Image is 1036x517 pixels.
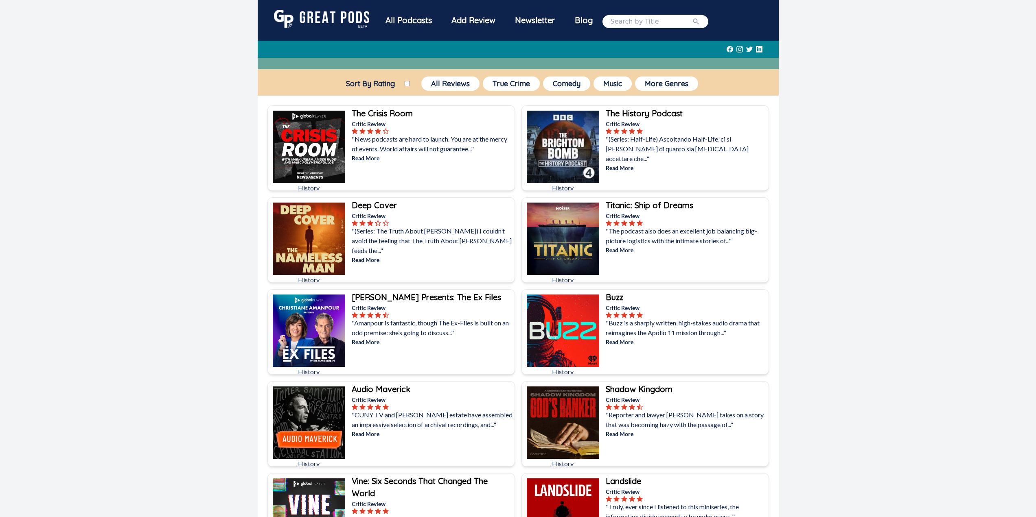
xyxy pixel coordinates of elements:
[606,487,767,496] p: Critic Review
[352,255,513,264] p: Read More
[527,111,599,183] img: The History Podcast
[527,386,599,459] img: Shadow Kingdom
[592,75,633,92] a: Music
[352,410,513,430] p: "CUNY TV and [PERSON_NAME] estate have assembled an impressive selection of archival recordings, ...
[527,203,599,275] img: Titanic: Ship of Dreams
[606,212,767,220] p: Critic Review
[352,292,501,302] b: [PERSON_NAME] Presents: The Ex Files
[606,246,767,254] p: Read More
[352,212,513,220] p: Critic Review
[267,381,515,467] a: Audio MaverickHistoryAudio MaverickCritic Review"CUNY TV and [PERSON_NAME] estate have assembled ...
[420,75,481,92] a: All Reviews
[267,105,515,191] a: The Crisis Room HistoryThe Crisis RoomCritic Review"News podcasts are hard to launch. You are at ...
[273,294,345,367] img: Christiane Amanpour Presents: The Ex Files
[273,386,345,459] img: Audio Maverick
[521,381,769,467] a: Shadow KingdomHistoryShadow KingdomCritic Review"Reporter and lawyer [PERSON_NAME] takes on a sto...
[267,197,515,283] a: Deep CoverHistoryDeep CoverCritic Review"(Series: The Truth About [PERSON_NAME]) I couldn’t avoid...
[336,79,405,88] label: Sort By Rating
[352,384,410,394] b: Audio Maverick
[273,459,345,469] p: History
[352,108,413,118] b: The Crisis Room
[606,200,693,210] b: Titanic: Ship of Dreams
[273,183,345,193] p: History
[421,76,480,91] button: All Reviews
[541,75,592,92] a: Comedy
[352,134,513,154] p: "News podcasts are hard to launch. You are at the mercy of events. World affairs will not guarant...
[352,395,513,404] p: Critic Review
[635,76,698,91] button: More Genres
[606,338,767,346] p: Read More
[606,384,672,394] b: Shadow Kingdom
[376,10,442,33] a: All Podcasts
[521,105,769,191] a: The History PodcastHistoryThe History PodcastCritic Review"(Series: Half-Life) Ascoltando Half-Li...
[606,134,767,164] p: "(Series: Half-Life) Ascoltando Half-Life, ci si [PERSON_NAME] di quanto sia [MEDICAL_DATA] accet...
[481,75,541,92] a: True Crime
[527,459,599,469] p: History
[527,183,599,193] p: History
[352,154,513,162] p: Read More
[606,476,641,486] b: Landslide
[376,10,442,31] div: All Podcasts
[606,226,767,246] p: "The podcast also does an excellent job balancing big-picture logistics with the intimate stories...
[606,164,767,172] p: Read More
[606,108,683,118] b: The History Podcast
[521,289,769,375] a: BuzzHistoryBuzzCritic Review"Buzz is a sharply written, high-stakes audio drama that reimagines t...
[352,430,513,438] p: Read More
[505,10,565,33] a: Newsletter
[527,275,599,285] p: History
[527,367,599,377] p: History
[521,197,769,283] a: Titanic: Ship of DreamsHistoryTitanic: Ship of DreamsCritic Review"The podcast also does an excel...
[543,76,590,91] button: Comedy
[505,10,565,31] div: Newsletter
[606,292,623,302] b: Buzz
[442,10,505,31] a: Add Review
[606,430,767,438] p: Read More
[352,200,397,210] b: Deep Cover
[594,76,632,91] button: Music
[527,294,599,367] img: Buzz
[606,410,767,430] p: "Reporter and lawyer [PERSON_NAME] takes on a story that was becoming hazy with the passage of..."
[273,111,345,183] img: The Crisis Room
[352,303,513,312] p: Critic Review
[606,120,767,128] p: Critic Review
[352,338,513,346] p: Read More
[606,318,767,338] p: "Buzz is a sharply written, high-stakes audio drama that reimagines the Apollo 11 mission through...
[273,275,345,285] p: History
[274,10,369,28] img: GreatPods
[565,10,602,31] a: Blog
[352,476,488,498] b: Vine: Six Seconds That Changed The World
[352,500,513,508] p: Critic Review
[606,303,767,312] p: Critic Review
[352,318,513,338] p: "Amanpour is fantastic, ﻿though The Ex-Files is built on an odd premise: she’s going to discuss..."
[352,120,513,128] p: Critic Review
[267,289,515,375] a: Christiane Amanpour Presents: The Ex FilesHistory[PERSON_NAME] Presents: The Ex FilesCritic Revie...
[606,395,767,404] p: Critic Review
[611,17,692,26] input: Search by Title
[483,76,540,91] button: True Crime
[352,226,513,255] p: "(Series: The Truth About [PERSON_NAME]) I couldn’t avoid the feeling that The Truth About [PERSO...
[273,203,345,275] img: Deep Cover
[273,367,345,377] p: History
